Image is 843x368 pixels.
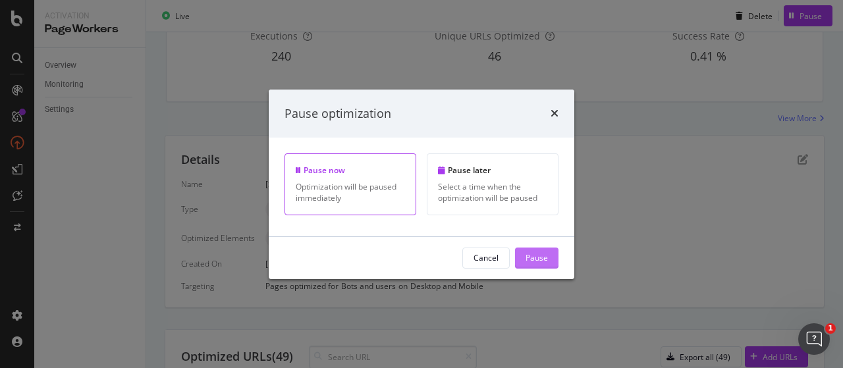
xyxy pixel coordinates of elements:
div: modal [269,89,574,278]
div: Select a time when the optimization will be paused [438,181,547,203]
div: Optimization will be paused immediately [296,181,405,203]
button: Cancel [462,248,510,269]
div: Pause optimization [285,105,391,122]
div: Pause [526,252,548,263]
div: Pause now [296,165,405,176]
div: times [551,105,558,122]
div: Pause later [438,165,547,176]
span: 1 [825,323,836,334]
div: Cancel [474,252,499,263]
iframe: Intercom live chat [798,323,830,355]
button: Pause [515,248,558,269]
